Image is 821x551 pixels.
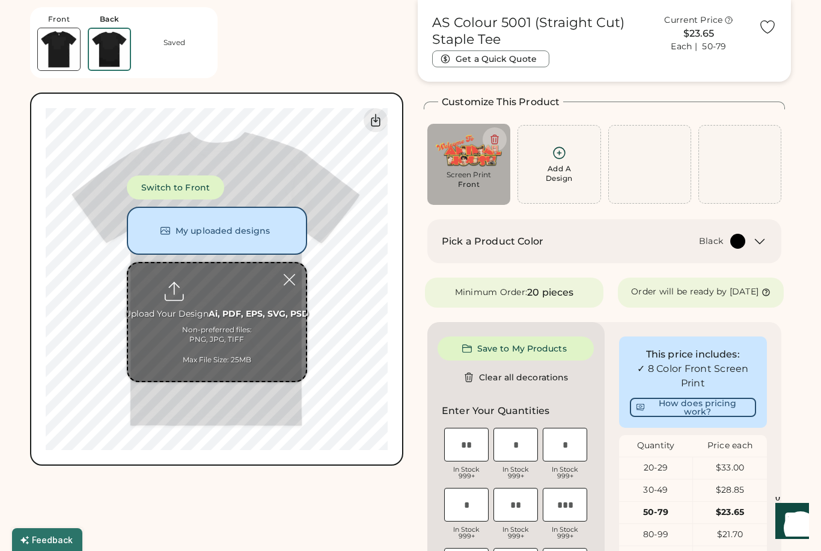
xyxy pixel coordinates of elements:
div: $28.85 [693,484,767,496]
div: Current Price [664,14,722,26]
div: [DATE] [730,286,759,298]
h1: AS Colour 5001 (Straight Cut) Staple Tee [432,14,639,48]
img: Animalhousefront2 .png [436,132,502,169]
div: ✓ 8 Color Front Screen Print [630,362,757,391]
div: Front [458,180,480,189]
div: Order will be ready by [631,286,727,298]
div: Back [100,14,120,24]
h2: Enter Your Quantities [442,404,549,418]
div: In Stock 999+ [493,466,538,479]
div: In Stock 999+ [543,526,587,540]
div: Add A Design [546,164,573,183]
div: Download Back Mockup [364,108,388,132]
div: In Stock 999+ [543,466,587,479]
div: 30-49 [619,484,693,496]
div: In Stock 999+ [493,526,538,540]
div: $33.00 [693,462,767,474]
div: 20 pieces [527,285,573,300]
div: 20-29 [619,462,693,474]
div: Front [48,14,70,24]
div: Price each [693,440,767,452]
div: Quantity [619,440,693,452]
button: Delete this decoration. [483,127,507,151]
h2: Pick a Product Color [442,234,543,249]
div: This price includes: [630,347,757,362]
img: AS Colour 5001 Black Front Thumbnail [38,28,80,70]
div: In Stock 999+ [444,466,489,479]
button: Save to My Products [438,336,594,361]
div: Upload Your Design [124,308,309,320]
img: AS Colour 5001 Black Back Thumbnail [89,29,130,70]
div: $23.65 [693,507,767,519]
div: In Stock 999+ [444,526,489,540]
button: My uploaded designs [127,207,307,255]
div: $23.65 [646,26,751,41]
div: 50-79 [619,507,693,519]
button: Get a Quick Quote [432,50,549,67]
div: Saved [163,38,185,47]
div: Each | 50-79 [671,41,726,53]
div: Screen Print [436,170,502,180]
h2: Customize This Product [442,95,560,109]
div: $21.70 [693,529,767,541]
div: Black [699,236,723,248]
button: Clear all decorations [438,365,594,389]
div: 80-99 [619,529,693,541]
div: Minimum Order: [455,287,528,299]
button: How does pricing work? [630,398,757,417]
button: Switch to Front [127,175,225,199]
iframe: Front Chat [764,497,816,549]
